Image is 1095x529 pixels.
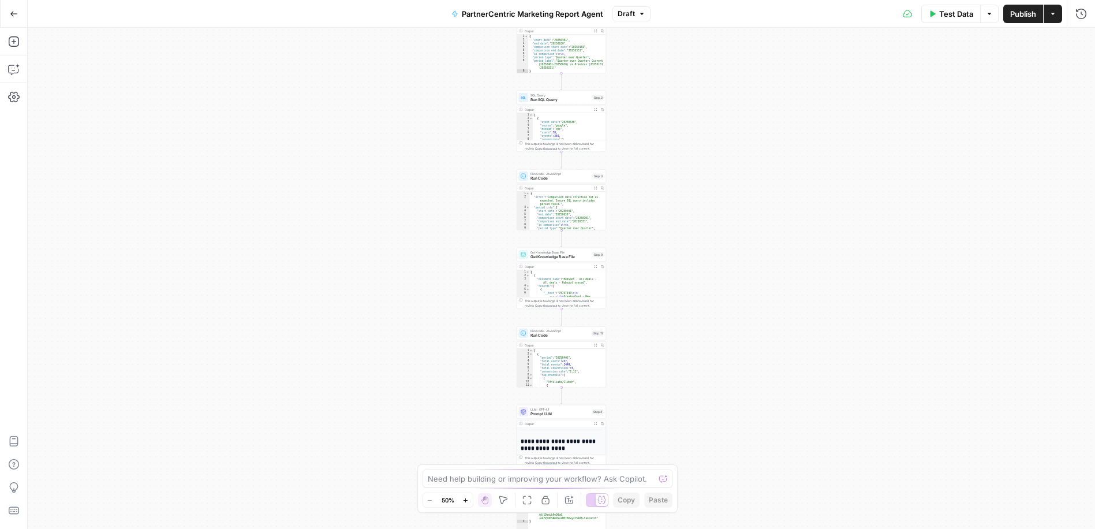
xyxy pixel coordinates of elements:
div: Step 4 [592,409,604,415]
span: Toggle code folding, rows 2 through 45 [529,352,533,356]
div: This output is too large & has been abbreviated for review. to view the full content. [525,299,604,308]
span: Toggle code folding, rows 1 through 4006 [529,349,533,352]
div: Output{ "start_date":"20250401", "end_date":"20250630", "comparison_start_date":"20250101", "comp... [517,12,606,73]
div: 4 [517,45,529,49]
div: 4 [517,359,533,363]
div: 9 [517,226,530,230]
g: Edge from step_2 to step_3 [560,152,562,169]
div: This output is too large & has been abbreviated for review. to view the full content. [525,141,604,151]
span: Run Code · JavaScript [530,329,590,333]
div: 4 [517,124,533,127]
div: 1 [517,113,533,117]
div: Get Knowledge Base FileGet Knowledge Base FileStep 9TestOutput[ { "document_name":"HubSpot - All ... [517,248,606,309]
div: Output [525,107,591,112]
div: 11 [517,383,533,387]
span: LLM · GPT-4.1 [530,407,591,412]
div: 1 [517,35,529,38]
div: 3 [517,42,529,45]
div: 2 [517,352,533,356]
div: 2 [517,195,530,206]
div: 7 [517,370,533,373]
div: 2 [517,274,530,277]
div: 7 [517,219,530,223]
span: Toggle code folding, rows 8 through 44 [529,373,533,377]
div: SQL QueryRun SQL QueryStep 2Output[ { "event_date":"20250630", "source":"google", "medium":"cpc",... [517,91,606,152]
div: 1 [517,349,533,352]
div: 2 [517,38,529,42]
span: Toggle code folding, rows 2 through 9 [526,274,530,277]
button: Paste [644,493,672,508]
div: 3 [517,356,533,359]
div: 2 [517,509,529,520]
div: 9 [517,69,529,73]
div: Output [525,343,591,348]
div: 8 [517,59,529,69]
span: Copy the output [535,147,557,150]
div: 1 [517,192,530,195]
span: Paste [649,495,668,505]
span: Copy the output [535,304,557,307]
div: 2 [517,117,533,120]
button: Test Data [921,5,980,23]
div: Output [525,186,591,191]
div: 4 [517,284,530,288]
div: Step 11 [592,331,604,336]
span: Toggle code folding, rows 3 through 11 [526,206,530,209]
span: Toggle code folding, rows 9 through 15 [529,377,533,380]
div: 3 [517,520,529,523]
div: 5 [517,49,529,52]
div: 8 [517,137,533,141]
div: 12 [517,387,533,390]
span: Run Code · JavaScript [530,172,591,176]
div: 3 [517,120,533,124]
g: Edge from step_12 to step_2 [560,73,562,90]
div: This output is too large & has been abbreviated for review. to view the full content. [525,456,604,465]
span: Prompt LLM [530,411,591,417]
div: 7 [517,55,529,59]
div: 5 [517,213,530,216]
div: Output [525,422,591,426]
div: 6 [517,52,529,55]
div: Step 2 [593,95,604,100]
span: Copy the output [535,461,557,464]
div: Step 3 [593,174,604,179]
g: Edge from step_9 to step_11 [560,309,562,326]
div: Run Code · JavaScriptRun CodeStep 3Output{ "error":"Comparison data structure not as expected. En... [517,169,606,230]
div: 5 [517,288,530,291]
g: Edge from step_11 to step_4 [560,388,562,404]
span: 50% [442,496,454,505]
span: Toggle code folding, rows 4 through 8 [526,284,530,288]
span: Toggle code folding, rows 1 through 10 [526,270,530,274]
span: Toggle code folding, rows 1 through 2243 [529,113,533,117]
div: Output [525,29,591,33]
span: Run SQL Query [530,97,591,103]
span: Run Code [530,176,591,181]
div: 6 [517,131,533,134]
span: Run Code [530,333,590,338]
div: 6 [517,216,530,219]
div: 3 [517,277,530,284]
span: PartnerCentric Marketing Report Agent [462,8,603,20]
div: 6 [517,366,533,370]
span: Toggle code folding, rows 11 through 14 [529,383,533,387]
div: Output [525,264,591,269]
span: Test Data [939,8,973,20]
span: Get Knowledge Base File [530,250,591,255]
div: 10 [517,230,530,240]
span: Copy [618,495,635,505]
span: Toggle code folding, rows 5 through 7 [526,288,530,291]
div: 4 [517,209,530,213]
div: 5 [517,127,533,131]
div: 1 [517,270,530,274]
div: 9 [517,377,533,380]
g: Edge from step_3 to step_9 [560,230,562,247]
div: 3 [517,206,530,209]
span: Toggle code folding, rows 1 through 9 [525,35,528,38]
div: 7 [517,134,533,137]
span: Draft [618,9,635,19]
div: 8 [517,223,530,226]
span: Publish [1010,8,1036,20]
span: Toggle code folding, rows 2 through 10 [529,117,533,120]
div: Run Code · JavaScriptRun CodeStep 11Output[ { "period":"20250401", "total_users":237, "total_even... [517,326,606,388]
button: Publish [1003,5,1043,23]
